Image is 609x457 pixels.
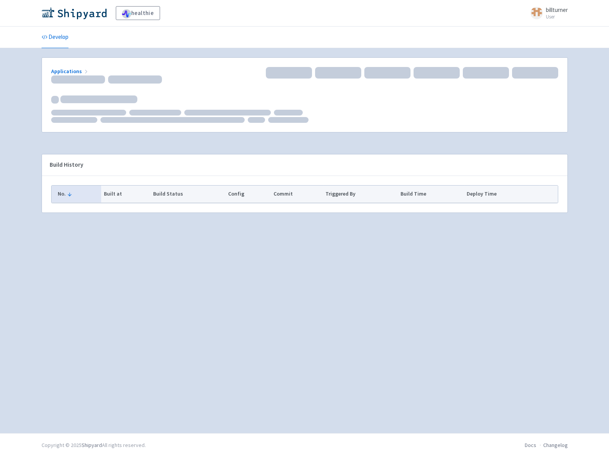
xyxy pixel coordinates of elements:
[42,27,68,48] a: Develop
[546,6,568,13] span: billturner
[116,6,160,20] a: healthie
[50,161,547,169] div: Build History
[323,186,398,203] th: Triggered By
[543,442,568,449] a: Changelog
[525,442,536,449] a: Docs
[526,7,568,19] a: billturner User
[58,190,99,198] button: No.
[271,186,323,203] th: Commit
[42,7,107,19] img: Shipyard logo
[151,186,226,203] th: Build Status
[101,186,150,203] th: Built at
[82,442,102,449] a: Shipyard
[42,441,146,449] div: Copyright © 2025 All rights reserved.
[546,14,568,19] small: User
[464,186,539,203] th: Deploy Time
[226,186,271,203] th: Config
[398,186,464,203] th: Build Time
[51,68,89,75] a: Applications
